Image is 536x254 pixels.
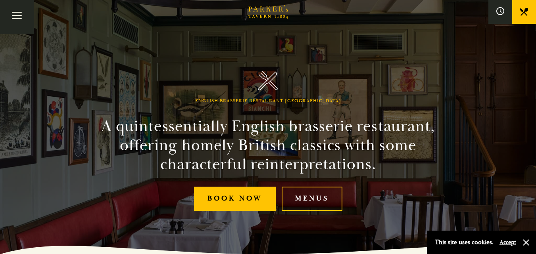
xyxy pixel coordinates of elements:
h2: A quintessentially English brasserie restaurant, offering homely British classics with some chara... [87,117,449,174]
button: Close and accept [522,239,530,246]
a: Menus [282,187,342,211]
button: Accept [499,239,516,246]
a: Book Now [194,187,276,211]
h1: English Brasserie Restaurant [GEOGRAPHIC_DATA] [195,98,341,104]
img: Parker's Tavern Brasserie Cambridge [258,71,278,90]
p: This site uses cookies. [435,237,494,248]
